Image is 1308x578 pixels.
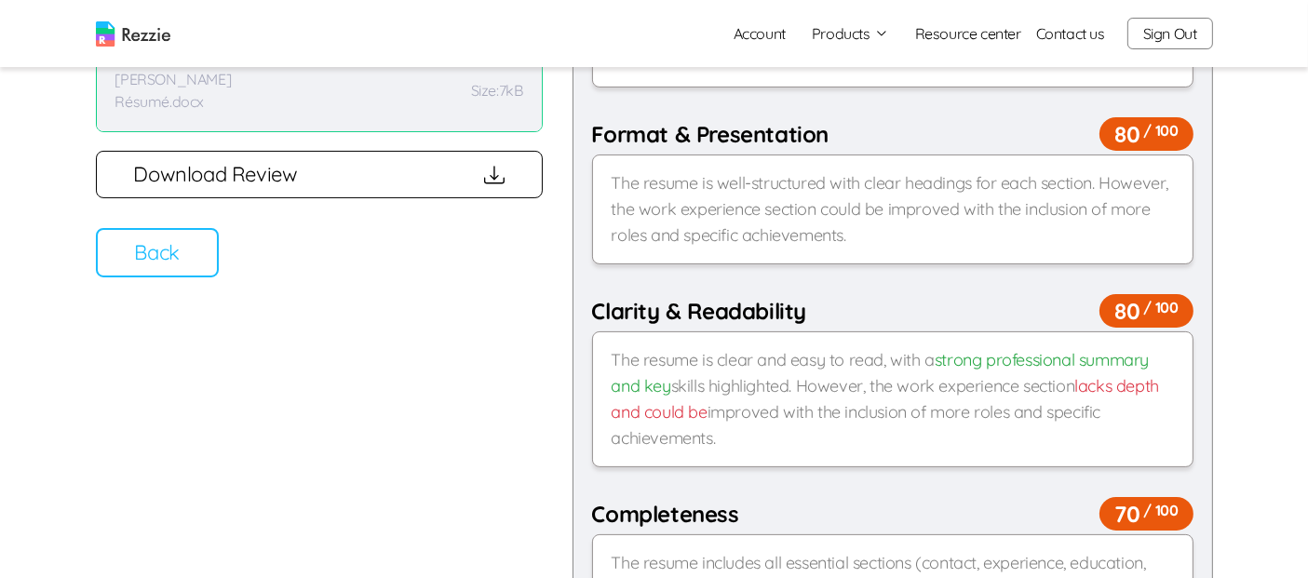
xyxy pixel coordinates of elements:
div: Format & Presentation [592,117,1193,151]
img: logo [96,21,170,47]
p: Size: 7kB [471,79,523,101]
span: / 100 [1143,119,1178,141]
button: Back [96,228,219,277]
a: Account [719,15,801,52]
span: 80 [1099,294,1193,328]
span: / 100 [1143,296,1178,318]
button: Products [812,22,889,45]
span: 80 [1099,117,1193,151]
div: Completeness [592,497,1193,531]
div: The resume is well-structured with clear headings for each section. However, the work experience ... [592,155,1193,264]
span: 70 [1099,497,1193,531]
span: / 100 [1143,499,1178,521]
div: The resume is clear and easy to read, with a skills highlighted. However, the work experience sec... [592,331,1193,467]
a: Resource center [915,22,1021,45]
div: Clarity & Readability [592,294,1193,328]
button: Download Review [96,151,543,198]
a: Contact us [1036,22,1105,45]
p: [PERSON_NAME] Résumé.docx [115,68,302,113]
button: Sign Out [1127,18,1213,49]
